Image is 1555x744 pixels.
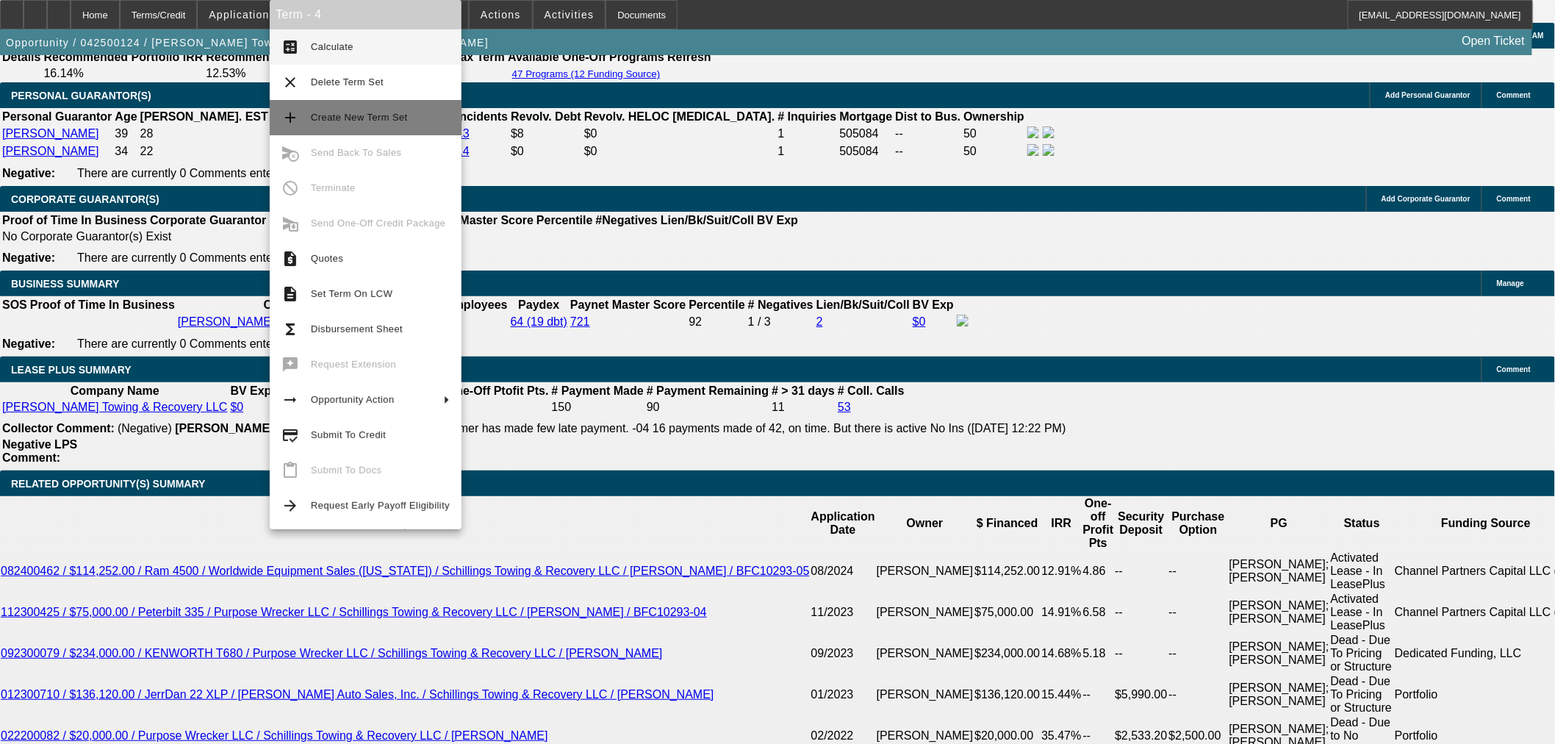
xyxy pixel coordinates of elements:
mat-icon: description [281,285,299,303]
td: No Corporate Guarantor(s) Exist [1,229,805,244]
a: Open Ticket [1457,29,1531,54]
td: 12.91% [1041,551,1082,592]
b: Paynet Master Score [570,298,686,311]
a: 092300079 / $234,000.00 / KENWORTH T680 / Purpose Wrecker LLC / Schillings Towing & Recovery LLC ... [1,647,663,659]
a: 2 [816,315,823,328]
td: -- [1168,551,1229,592]
td: 01/2023 [811,674,876,715]
td: 505084 [839,143,894,160]
td: 16.14% [43,66,204,81]
td: [PERSON_NAME] [876,633,974,674]
td: 15.44% [1041,674,1082,715]
b: Collector Comment: [2,422,115,434]
b: Avg. One-Off Ptofit Pts. [418,384,548,397]
b: # Employees [436,298,508,311]
td: [PERSON_NAME] [876,674,974,715]
b: # Inquiries [777,110,836,123]
b: BV Exp [757,214,798,226]
th: Proof of Time In Business [1,213,148,228]
td: -- [895,126,962,142]
th: PG [1229,496,1330,551]
mat-icon: calculate [281,38,299,56]
a: 14 [456,145,470,157]
b: Percentile [689,298,744,311]
img: linkedin-icon.png [1043,144,1055,156]
b: Company Name [71,384,159,397]
span: Request Early Payoff Eligibility [311,500,450,511]
td: 150 [551,400,644,415]
td: 11 [771,400,836,415]
td: [PERSON_NAME]; [PERSON_NAME] [1229,551,1330,592]
span: Submit To Credit [311,429,386,440]
b: # Payment Remaining [647,384,769,397]
b: Lien/Bk/Suit/Coll [816,298,910,311]
span: Actions [481,9,521,21]
b: Personal Guarantor [2,110,112,123]
img: facebook-icon.png [1027,126,1039,138]
td: Dead - Due To Pricing or Structure [1330,674,1394,715]
span: Opportunity Action [311,394,395,405]
span: There are currently 0 Comments entered on this opportunity [77,251,389,264]
b: # Negatives [748,298,814,311]
a: 022200082 / $20,000.00 / Purpose Wrecker LLC / Schillings Towing & Recovery LLC / [PERSON_NAME] [1,729,548,742]
td: $75,000.00 [974,592,1041,633]
b: Negative: [2,337,55,350]
td: 1 [777,126,837,142]
b: BV Exp [913,298,954,311]
td: $136,120.00 [974,674,1041,715]
b: # Payment Made [552,384,644,397]
th: $ Financed [974,496,1041,551]
b: Percentile [536,214,592,226]
span: Delete Term Set [311,76,384,87]
span: Disbursement Sheet [311,323,403,335]
img: facebook-icon.png [1027,144,1039,156]
span: Create New Term Set [311,112,408,123]
td: $234,000.00 [974,633,1041,674]
td: 09/2023 [811,633,876,674]
td: $5,990.00 [1114,674,1168,715]
td: 14.91% [1041,592,1082,633]
td: 6.58 [1082,592,1115,633]
b: #Negatives [596,214,658,226]
img: linkedin-icon.png [1043,126,1055,138]
a: 112300425 / $75,000.00 / Peterbilt 335 / Purpose Wrecker LLC / Schillings Towing & Recovery LLC /... [1,606,707,618]
mat-icon: add [281,109,299,126]
th: One-off Profit Pts [1082,496,1115,551]
td: $8 [510,126,582,142]
td: [PERSON_NAME] [876,592,974,633]
td: 11/2023 [811,592,876,633]
th: Application Date [811,496,876,551]
a: 721 [570,315,590,328]
mat-icon: credit_score [281,426,299,444]
th: Owner [876,496,974,551]
b: Incidents [456,110,508,123]
div: 1 / 3 [748,315,814,329]
td: -- [1168,674,1229,715]
td: $0 [583,143,776,160]
a: 13 [456,127,470,140]
td: -- [895,143,962,160]
b: Company [264,298,317,311]
b: [PERSON_NAME]. EST [140,110,268,123]
button: Actions [470,1,532,29]
button: Activities [534,1,606,29]
th: Proof of Time In Business [29,298,176,312]
td: 14.68% [1041,633,1082,674]
b: Negative: [2,251,55,264]
td: -- [1114,551,1168,592]
span: There are currently 0 Comments entered on this opportunity [77,337,389,350]
td: 1 [777,143,837,160]
td: 28 [140,126,269,142]
a: $0 [913,315,926,328]
td: [PERSON_NAME]; [PERSON_NAME] [1229,633,1330,674]
td: 39 [114,126,137,142]
b: Paynet Master Score [418,214,534,226]
b: Mortgage [840,110,893,123]
td: 90 [646,400,769,415]
td: [PERSON_NAME]; [PERSON_NAME] [1229,674,1330,715]
mat-icon: request_quote [281,250,299,268]
span: Comment [1497,365,1531,373]
mat-icon: arrow_forward [281,497,299,515]
b: Paydex [518,298,559,311]
button: Application [198,1,280,29]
